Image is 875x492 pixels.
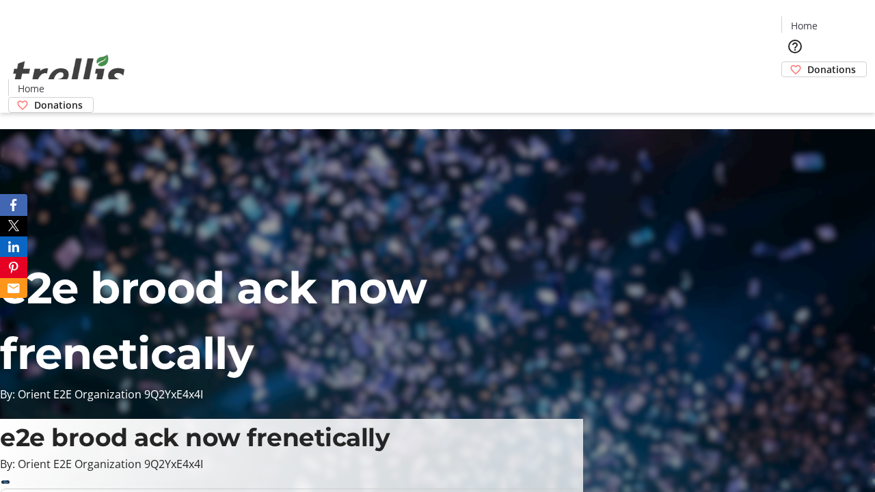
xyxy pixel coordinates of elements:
a: Donations [8,97,94,113]
span: Home [18,81,44,96]
span: Donations [34,98,83,112]
span: Home [791,18,818,33]
a: Donations [781,61,867,77]
span: Donations [807,62,856,77]
img: Orient E2E Organization 9Q2YxE4x4I's Logo [8,40,130,108]
button: Help [781,33,809,60]
button: Cart [781,77,809,105]
a: Home [9,81,53,96]
a: Home [782,18,826,33]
